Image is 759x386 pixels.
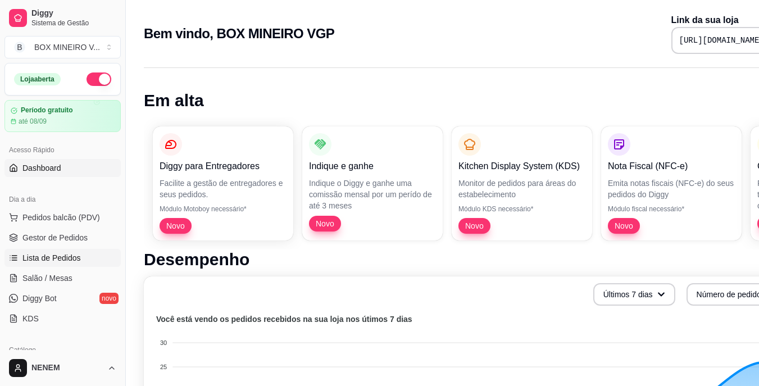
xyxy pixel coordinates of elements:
p: Nota Fiscal (NFC-e) [608,160,735,173]
article: até 08/09 [19,117,47,126]
a: KDS [4,310,121,328]
h2: Bem vindo, BOX MINEIRO VGP [144,25,334,43]
div: Catálogo [4,341,121,359]
button: Indique e ganheIndique o Diggy e ganhe uma comissão mensal por um perído de até 3 mesesNovo [302,126,443,240]
a: Dashboard [4,159,121,177]
text: Você está vendo os pedidos recebidos na sua loja nos útimos 7 dias [156,315,412,324]
div: Loja aberta [14,73,61,85]
button: Kitchen Display System (KDS)Monitor de pedidos para áreas do estabelecimentoMódulo KDS necessário... [452,126,592,240]
p: Diggy para Entregadores [160,160,287,173]
a: Diggy Botnovo [4,289,121,307]
article: Período gratuito [21,106,73,115]
p: Kitchen Display System (KDS) [458,160,585,173]
p: Monitor de pedidos para áreas do estabelecimento [458,178,585,200]
span: Sistema de Gestão [31,19,116,28]
tspan: 25 [160,364,167,370]
p: Módulo fiscal necessário* [608,205,735,214]
a: Lista de Pedidos [4,249,121,267]
a: Gestor de Pedidos [4,229,121,247]
span: Novo [610,220,638,231]
div: BOX MINEIRO V ... [34,42,100,53]
span: Gestor de Pedidos [22,232,88,243]
a: Período gratuitoaté 08/09 [4,100,121,132]
span: Salão / Mesas [22,273,72,284]
button: Pedidos balcão (PDV) [4,208,121,226]
button: Select a team [4,36,121,58]
button: Alterar Status [87,72,111,86]
span: Lista de Pedidos [22,252,81,264]
a: DiggySistema de Gestão [4,4,121,31]
span: Dashboard [22,162,61,174]
span: B [14,42,25,53]
button: Diggy para EntregadoresFacilite a gestão de entregadores e seus pedidos.Módulo Motoboy necessário... [153,126,293,240]
button: NENEM [4,355,121,382]
tspan: 30 [160,339,167,346]
button: Últimos 7 dias [593,283,675,306]
span: NENEM [31,363,103,373]
p: Emita notas fiscais (NFC-e) do seus pedidos do Diggy [608,178,735,200]
p: Módulo KDS necessário* [458,205,585,214]
div: Acesso Rápido [4,141,121,159]
span: KDS [22,313,39,324]
span: Novo [461,220,488,231]
p: Módulo Motoboy necessário* [160,205,287,214]
span: Novo [162,220,189,231]
p: Indique e ganhe [309,160,436,173]
span: Novo [311,218,339,229]
div: Dia a dia [4,190,121,208]
p: Facilite a gestão de entregadores e seus pedidos. [160,178,287,200]
p: Indique o Diggy e ganhe uma comissão mensal por um perído de até 3 meses [309,178,436,211]
button: Nota Fiscal (NFC-e)Emita notas fiscais (NFC-e) do seus pedidos do DiggyMódulo fiscal necessário*Novo [601,126,742,240]
span: Diggy [31,8,116,19]
a: Salão / Mesas [4,269,121,287]
span: Diggy Bot [22,293,57,304]
span: Pedidos balcão (PDV) [22,212,100,223]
